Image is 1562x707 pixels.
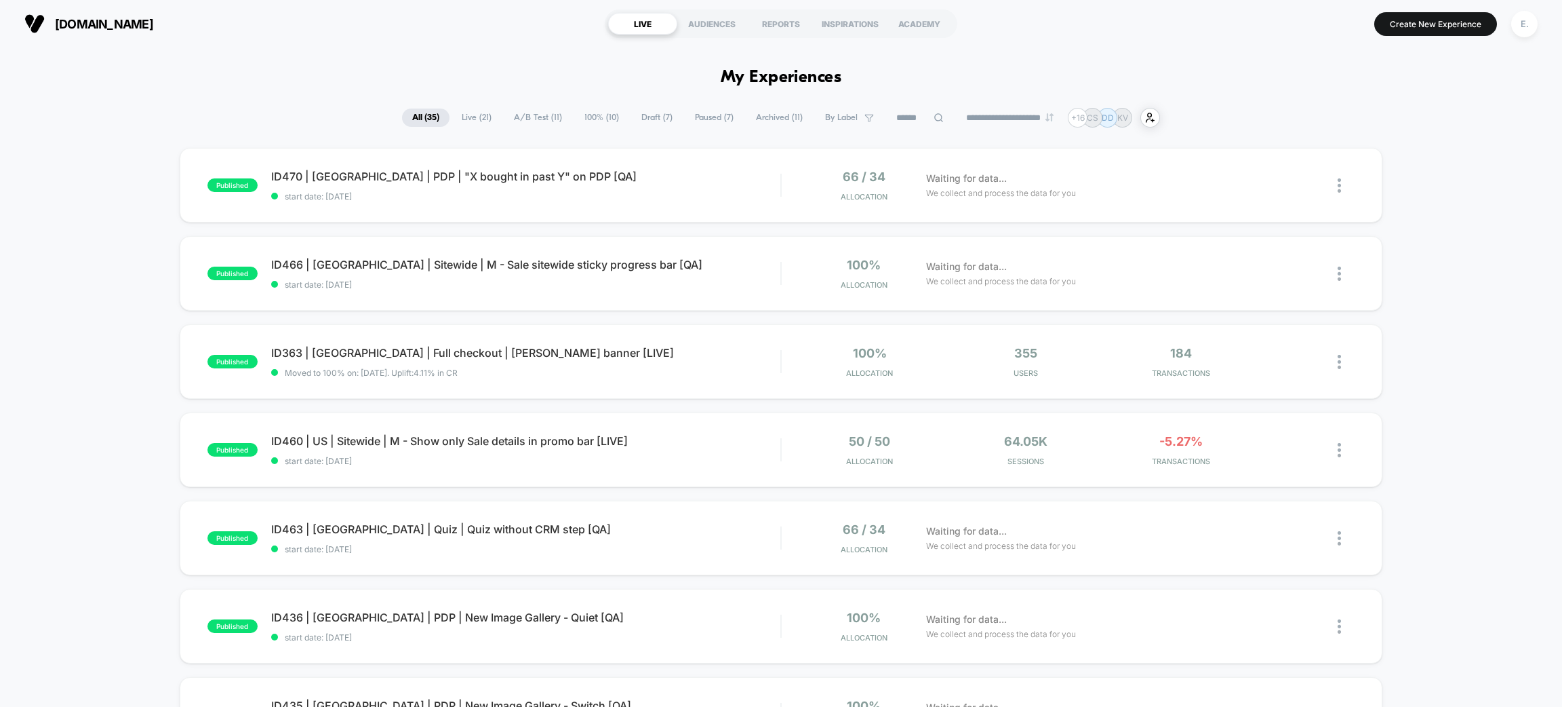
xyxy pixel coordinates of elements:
div: E. [1511,11,1538,37]
span: ID470 | [GEOGRAPHIC_DATA] | PDP | "X bought in past Y" on PDP [QA] [271,170,780,183]
img: close [1338,531,1341,546]
span: 66 / 34 [843,170,885,184]
span: 100% [847,611,881,625]
span: 100% ( 10 ) [574,109,629,127]
span: Paused ( 7 ) [685,109,744,127]
span: All ( 35 ) [402,109,449,127]
img: end [1045,113,1054,121]
span: Waiting for data... [926,259,1007,274]
p: KV [1117,113,1128,123]
img: close [1338,178,1341,193]
button: E. [1507,10,1542,38]
span: start date: [DATE] [271,456,780,466]
span: published [207,531,258,545]
span: Waiting for data... [926,612,1007,627]
span: We collect and process the data for you [926,628,1076,641]
span: Allocation [841,192,887,202]
span: 50 / 50 [849,434,890,448]
span: We collect and process the data for you [926,539,1076,552]
span: ID436 | [GEOGRAPHIC_DATA] | PDP | New Image Gallery - Quiet [QA] [271,611,780,624]
span: 355 [1014,346,1037,360]
span: Allocation [841,280,887,290]
span: 100% [853,346,887,360]
img: close [1338,267,1341,281]
span: We collect and process the data for you [926,275,1076,288]
span: Sessions [951,457,1100,466]
div: REPORTS [746,13,816,35]
span: Waiting for data... [926,171,1007,186]
span: Allocation [841,545,887,554]
span: Allocation [846,457,893,466]
span: 184 [1170,346,1192,360]
div: AUDIENCES [677,13,746,35]
div: LIVE [608,13,677,35]
span: Allocation [841,633,887,643]
span: Moved to 100% on: [DATE] . Uplift: 4.11% in CR [285,368,458,378]
div: + 16 [1068,108,1087,128]
span: Draft ( 7 ) [631,109,683,127]
span: start date: [DATE] [271,632,780,643]
img: close [1338,443,1341,457]
span: start date: [DATE] [271,280,780,290]
span: ID463 | [GEOGRAPHIC_DATA] | Quiz | Quiz without CRM step [QA] [271,522,780,536]
span: ID466 | [GEOGRAPHIC_DATA] | Sitewide | M - Sale sitewide sticky progress bar [QA] [271,258,780,271]
span: Waiting for data... [926,524,1007,539]
span: published [207,443,258,457]
img: close [1338,619,1341,634]
span: ID363 | [GEOGRAPHIC_DATA] | Full checkout | [PERSON_NAME] banner [LIVE] [271,346,780,360]
p: CS [1087,113,1098,123]
span: TRANSACTIONS [1106,457,1256,466]
span: published [207,267,258,280]
span: By Label [825,113,858,123]
button: [DOMAIN_NAME] [20,13,157,35]
span: A/B Test ( 11 ) [504,109,572,127]
span: 66 / 34 [843,522,885,537]
span: published [207,355,258,368]
img: close [1338,355,1341,369]
span: Users [951,368,1100,378]
span: start date: [DATE] [271,191,780,202]
span: [DOMAIN_NAME] [55,17,153,31]
span: published [207,178,258,192]
span: 64.05k [1004,434,1047,448]
span: ID460 | US | Sitewide | M - Show only Sale details in promo bar [LIVE] [271,434,780,448]
span: Live ( 21 ) [452,109,502,127]
h1: My Experiences [721,68,842,88]
span: published [207,619,258,633]
button: Create New Experience [1374,12,1497,36]
img: Visually logo [24,14,45,34]
span: Archived ( 11 ) [746,109,813,127]
div: ACADEMY [885,13,954,35]
span: 100% [847,258,881,272]
span: We collect and process the data for you [926,187,1076,199]
span: Allocation [846,368,893,378]
p: DD [1102,113,1114,123]
span: TRANSACTIONS [1106,368,1256,378]
div: INSPIRATIONS [816,13,885,35]
span: start date: [DATE] [271,544,780,554]
span: -5.27% [1159,434,1203,448]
